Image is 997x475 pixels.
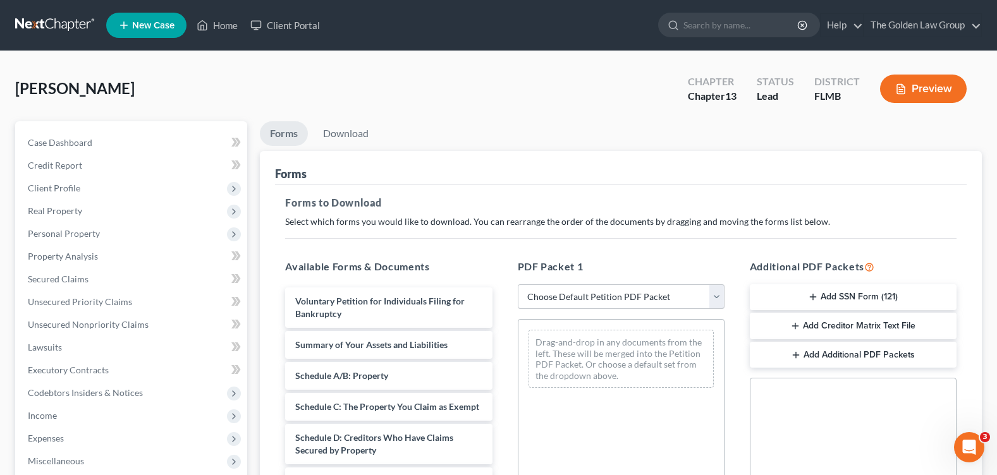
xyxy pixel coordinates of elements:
iframe: Intercom live chat [954,432,984,462]
div: Status [757,75,794,89]
span: Personal Property [28,228,100,239]
p: Select which forms you would like to download. You can rearrange the order of the documents by dr... [285,215,957,228]
a: Forms [260,121,308,146]
div: Forms [275,166,307,181]
button: Add Creditor Matrix Text File [750,313,957,339]
span: Schedule D: Creditors Who Have Claims Secured by Property [295,432,453,455]
a: Help [821,14,863,37]
div: Chapter [688,89,737,104]
input: Search by name... [683,13,799,37]
a: Lawsuits [18,336,247,359]
button: Add Additional PDF Packets [750,342,957,368]
h5: PDF Packet 1 [518,259,725,274]
a: Client Portal [244,14,326,37]
h5: Forms to Download [285,195,957,210]
span: Real Property [28,205,82,216]
span: Client Profile [28,183,80,193]
span: Unsecured Nonpriority Claims [28,319,149,330]
span: Summary of Your Assets and Liabilities [295,339,448,350]
a: Case Dashboard [18,131,247,154]
a: Home [190,14,244,37]
span: Voluntary Petition for Individuals Filing for Bankruptcy [295,296,465,319]
span: Miscellaneous [28,455,84,466]
span: New Case [132,21,174,30]
a: Credit Report [18,154,247,177]
span: Unsecured Priority Claims [28,296,132,307]
div: Chapter [688,75,737,89]
h5: Additional PDF Packets [750,259,957,274]
span: Case Dashboard [28,137,92,148]
div: Drag-and-drop in any documents from the left. These will be merged into the Petition PDF Packet. ... [529,330,714,388]
a: The Golden Law Group [864,14,981,37]
span: Expenses [28,433,64,443]
span: Income [28,410,57,421]
a: Unsecured Priority Claims [18,291,247,313]
span: Schedule C: The Property You Claim as Exempt [295,401,479,412]
a: Download [313,121,379,146]
span: [PERSON_NAME] [15,79,135,97]
h5: Available Forms & Documents [285,259,492,274]
div: Lead [757,89,794,104]
span: Secured Claims [28,274,89,284]
span: 3 [980,432,990,442]
span: Property Analysis [28,251,98,262]
span: 13 [725,90,737,102]
span: Credit Report [28,160,82,171]
a: Executory Contracts [18,359,247,382]
a: Secured Claims [18,268,247,291]
button: Preview [880,75,967,103]
a: Property Analysis [18,245,247,268]
div: District [814,75,860,89]
div: FLMB [814,89,860,104]
span: Schedule A/B: Property [295,370,388,381]
span: Lawsuits [28,342,62,352]
button: Add SSN Form (121) [750,284,957,311]
span: Executory Contracts [28,364,109,375]
a: Unsecured Nonpriority Claims [18,313,247,336]
span: Codebtors Insiders & Notices [28,387,143,398]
